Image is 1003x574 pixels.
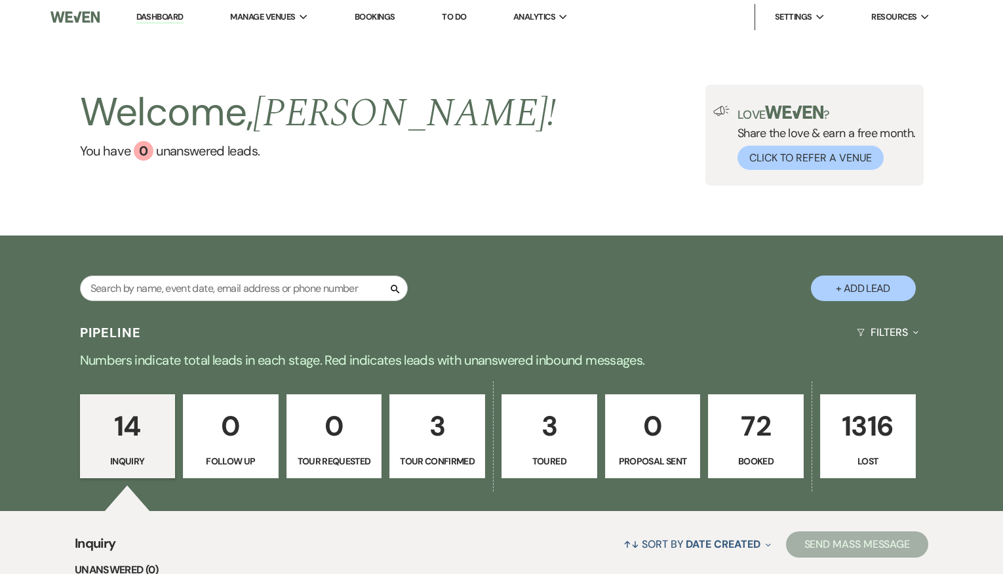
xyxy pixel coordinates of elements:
a: 0Tour Requested [286,394,382,478]
button: Click to Refer a Venue [737,146,884,170]
a: 1316Lost [820,394,916,478]
p: Tour Confirmed [398,454,477,468]
p: 0 [191,404,270,448]
a: 3Tour Confirmed [389,394,485,478]
input: Search by name, event date, email address or phone number [80,276,408,301]
p: 3 [510,404,589,448]
a: You have 0 unanswered leads. [80,141,557,161]
p: 3 [398,404,477,448]
a: Dashboard [136,11,184,24]
img: weven-logo-green.svg [765,106,823,119]
span: Date Created [686,537,760,551]
p: 1316 [829,404,907,448]
button: Filters [852,315,923,350]
button: Sort By Date Created [618,527,776,562]
a: 0Proposal Sent [605,394,701,478]
p: 14 [88,404,167,448]
span: Settings [775,10,812,24]
a: 14Inquiry [80,394,176,478]
a: 0Follow Up [183,394,279,478]
div: 0 [134,141,153,161]
p: Inquiry [88,454,167,468]
span: ↑↓ [623,537,639,551]
img: Weven Logo [50,3,100,31]
h3: Pipeline [80,323,142,342]
a: 3Toured [501,394,597,478]
button: Send Mass Message [786,531,929,558]
span: Inquiry [75,533,116,562]
p: 72 [717,404,795,448]
span: Analytics [513,10,555,24]
p: Lost [829,454,907,468]
h2: Welcome, [80,85,557,141]
span: Manage Venues [230,10,295,24]
a: To Do [442,11,466,22]
p: 0 [614,404,692,448]
p: Tour Requested [295,454,374,468]
p: Proposal Sent [614,454,692,468]
p: Booked [717,454,795,468]
img: loud-speaker-illustration.svg [713,106,730,116]
a: 72Booked [708,394,804,478]
a: Bookings [355,11,395,22]
p: Toured [510,454,589,468]
p: Love ? [737,106,916,121]
div: Share the love & earn a free month. [730,106,916,170]
p: 0 [295,404,374,448]
button: + Add Lead [811,276,916,301]
p: Follow Up [191,454,270,468]
p: Numbers indicate total leads in each stage. Red indicates leads with unanswered inbound messages. [29,350,973,371]
span: [PERSON_NAME] ! [253,83,556,144]
span: Resources [871,10,916,24]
